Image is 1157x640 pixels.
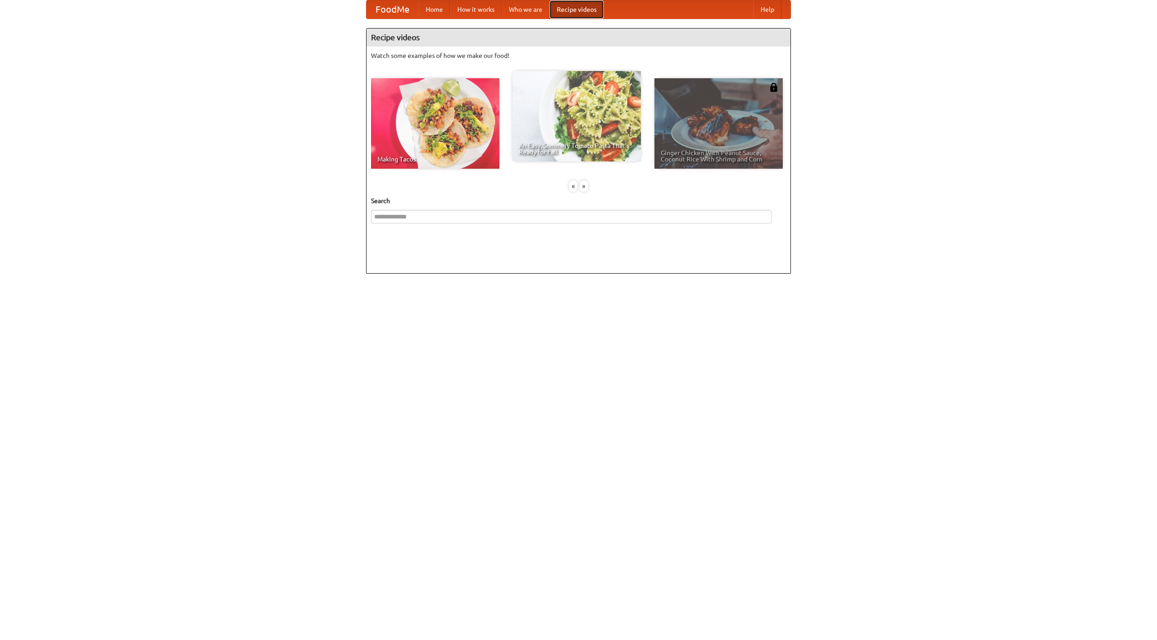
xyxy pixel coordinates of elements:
h4: Recipe videos [367,28,790,47]
a: Recipe videos [550,0,604,19]
span: An Easy, Summery Tomato Pasta That's Ready for Fall [519,142,635,155]
a: How it works [450,0,502,19]
a: Making Tacos [371,78,499,169]
a: Home [419,0,450,19]
a: FoodMe [367,0,419,19]
span: Making Tacos [377,156,493,162]
a: An Easy, Summery Tomato Pasta That's Ready for Fall [513,71,641,161]
img: 483408.png [769,83,778,92]
p: Watch some examples of how we make our food! [371,51,786,60]
a: Help [753,0,781,19]
h5: Search [371,196,786,205]
a: Who we are [502,0,550,19]
div: « [569,180,577,192]
div: » [580,180,588,192]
